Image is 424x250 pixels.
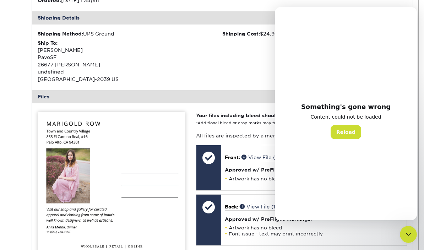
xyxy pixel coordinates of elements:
[225,167,403,173] h4: Approved w/ PreFlight Warnings:
[38,30,222,37] div: UPS Ground
[196,132,407,139] p: All files are inspected by a member of our processing team prior to production.
[400,226,417,243] iframe: Intercom live chat
[241,154,298,160] a: View File (2.05 MB)
[222,31,260,37] strong: Shipping Cost:
[225,154,240,160] span: Front:
[2,228,60,248] iframe: Google Customer Reviews
[222,30,407,37] div: $24.98
[38,40,58,46] strong: Ship To:
[196,113,324,118] strong: Your files including bleed should be: " x "
[32,90,413,103] div: Files
[240,204,299,210] a: View File (188.31 KB)
[225,204,238,210] span: Back:
[225,176,403,182] li: Artwork has no bleed
[225,231,403,237] li: Font issue - text may print incorrectly
[196,121,338,125] small: *Additional bleed or crop marks may trigger a file warning –
[32,11,413,24] div: Shipping Details
[225,225,403,231] li: Artwork has no bleed
[225,216,403,222] h4: Approved w/ PreFlight Warnings:
[38,39,222,83] div: [PERSON_NAME] PavoSF 26677 [PERSON_NAME] undefined [GEOGRAPHIC_DATA]-2039 US
[275,7,417,220] iframe: Intercom live chat
[38,31,83,37] strong: Shipping Method:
